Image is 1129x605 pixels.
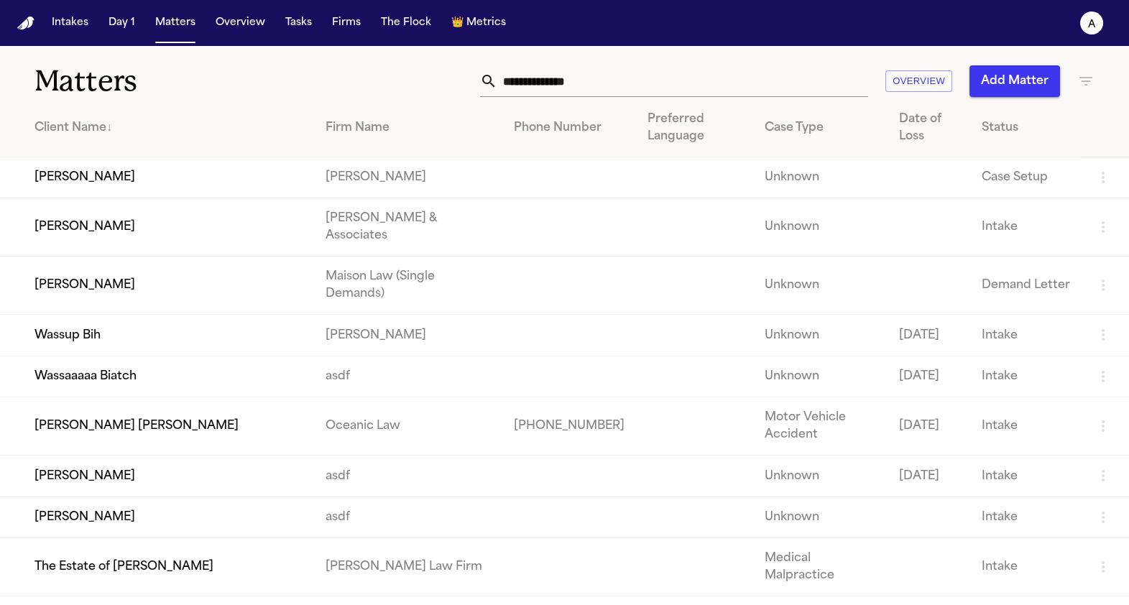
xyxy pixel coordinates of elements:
[314,356,502,397] td: asdf
[753,397,888,456] td: Motor Vehicle Accident
[765,119,877,137] div: Case Type
[970,315,1083,356] td: Intake
[970,538,1083,596] td: Intake
[753,356,888,397] td: Unknown
[314,497,502,537] td: asdf
[753,315,888,356] td: Unknown
[34,63,333,99] h1: Matters
[970,497,1083,537] td: Intake
[753,456,888,497] td: Unknown
[753,157,888,198] td: Unknown
[17,17,34,30] img: Finch Logo
[103,10,141,36] button: Day 1
[753,198,888,257] td: Unknown
[314,315,502,356] td: [PERSON_NAME]
[888,315,969,356] td: [DATE]
[970,356,1083,397] td: Intake
[970,157,1083,198] td: Case Setup
[899,111,958,145] div: Date of Loss
[969,65,1060,97] button: Add Matter
[888,356,969,397] td: [DATE]
[446,10,512,36] button: crownMetrics
[753,257,888,315] td: Unknown
[375,10,437,36] button: The Flock
[314,157,502,198] td: [PERSON_NAME]
[753,497,888,537] td: Unknown
[888,456,969,497] td: [DATE]
[314,456,502,497] td: asdf
[970,198,1083,257] td: Intake
[34,119,303,137] div: Client Name ↓
[210,10,271,36] button: Overview
[326,10,367,36] button: Firms
[502,397,636,456] td: [PHONE_NUMBER]
[514,119,625,137] div: Phone Number
[970,397,1083,456] td: Intake
[885,70,952,93] button: Overview
[888,397,969,456] td: [DATE]
[970,257,1083,315] td: Demand Letter
[982,119,1072,137] div: Status
[149,10,201,36] button: Matters
[314,538,502,596] td: [PERSON_NAME] Law Firm
[280,10,318,36] button: Tasks
[314,198,502,257] td: [PERSON_NAME] & Associates
[648,111,742,145] div: Preferred Language
[970,456,1083,497] td: Intake
[314,257,502,315] td: Maison Law (Single Demands)
[46,10,94,36] button: Intakes
[753,538,888,596] td: Medical Malpractice
[326,119,491,137] div: Firm Name
[314,397,502,456] td: Oceanic Law
[17,17,34,30] a: Home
